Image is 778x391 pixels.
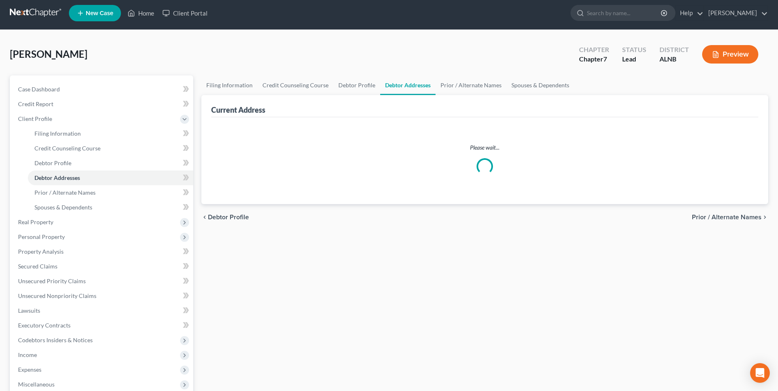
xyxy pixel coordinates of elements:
[622,55,646,64] div: Lead
[436,75,506,95] a: Prior / Alternate Names
[18,292,96,299] span: Unsecured Nonpriority Claims
[34,159,71,166] span: Debtor Profile
[10,48,87,60] span: [PERSON_NAME]
[18,381,55,388] span: Miscellaneous
[34,174,80,181] span: Debtor Addresses
[676,6,703,20] a: Help
[34,145,100,152] span: Credit Counseling Course
[18,248,64,255] span: Property Analysis
[28,156,193,170] a: Debtor Profile
[28,200,193,215] a: Spouses & Dependents
[18,322,71,329] span: Executory Contracts
[28,126,193,141] a: Filing Information
[622,45,646,55] div: Status
[659,45,689,55] div: District
[11,318,193,333] a: Executory Contracts
[506,75,574,95] a: Spouses & Dependents
[211,105,265,115] div: Current Address
[34,130,81,137] span: Filing Information
[11,274,193,289] a: Unsecured Priority Claims
[18,307,40,314] span: Lawsuits
[18,263,57,270] span: Secured Claims
[579,45,609,55] div: Chapter
[18,115,52,122] span: Client Profile
[218,143,752,152] p: Please wait...
[18,366,41,373] span: Expenses
[201,214,249,221] button: chevron_left Debtor Profile
[18,218,53,225] span: Real Property
[18,86,60,93] span: Case Dashboard
[18,336,93,343] span: Codebtors Insiders & Notices
[11,82,193,97] a: Case Dashboard
[158,6,212,20] a: Client Portal
[11,289,193,303] a: Unsecured Nonpriority Claims
[11,97,193,111] a: Credit Report
[704,6,768,20] a: [PERSON_NAME]
[28,185,193,200] a: Prior / Alternate Names
[201,75,258,95] a: Filing Information
[258,75,333,95] a: Credit Counseling Course
[659,55,689,64] div: ALNB
[18,100,53,107] span: Credit Report
[208,214,249,221] span: Debtor Profile
[28,141,193,156] a: Credit Counseling Course
[333,75,380,95] a: Debtor Profile
[587,5,662,20] input: Search by name...
[702,45,758,64] button: Preview
[201,214,208,221] i: chevron_left
[18,233,65,240] span: Personal Property
[692,214,762,221] span: Prior / Alternate Names
[18,277,86,284] span: Unsecured Priority Claims
[750,363,770,383] div: Open Intercom Messenger
[123,6,158,20] a: Home
[380,75,436,95] a: Debtor Addresses
[579,55,609,64] div: Chapter
[34,189,96,196] span: Prior / Alternate Names
[11,259,193,274] a: Secured Claims
[34,204,92,211] span: Spouses & Dependents
[11,303,193,318] a: Lawsuits
[11,244,193,259] a: Property Analysis
[603,55,607,63] span: 7
[692,214,768,221] button: Prior / Alternate Names chevron_right
[28,170,193,185] a: Debtor Addresses
[18,351,37,358] span: Income
[762,214,768,221] i: chevron_right
[86,10,113,16] span: New Case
